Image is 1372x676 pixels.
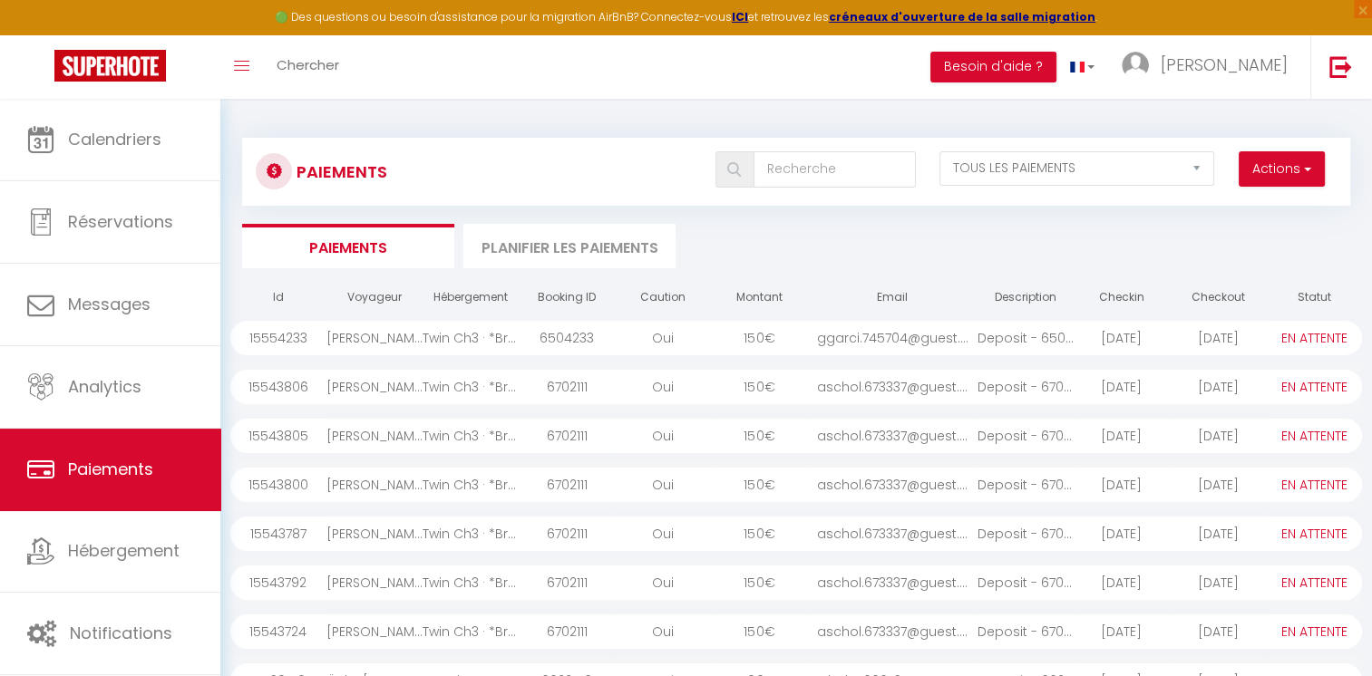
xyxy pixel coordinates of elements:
[519,468,615,502] div: 6702111
[423,282,519,314] th: Hébergement
[978,614,1074,649] div: Deposit - 6702111 - ...
[423,614,519,649] div: Twin Ch3 · *Bretzel Twin*Petite Venise*[GEOGRAPHIC_DATA]*City.C*
[230,468,326,502] div: 15543800
[807,370,977,404] div: aschol.673337@guest....
[930,52,1056,82] button: Besoin d'aide ?
[764,378,774,396] span: €
[326,370,423,404] div: [PERSON_NAME]
[1074,282,1170,314] th: Checkin
[1266,282,1362,314] th: Statut
[230,282,326,314] th: Id
[615,565,711,600] div: Oui
[326,468,423,502] div: [PERSON_NAME]
[1074,321,1170,355] div: [DATE]
[807,468,977,502] div: aschol.673337@guest....
[764,574,774,592] span: €
[764,329,774,347] span: €
[519,614,615,649] div: 6702111
[615,282,711,314] th: Caution
[1074,517,1170,551] div: [DATE]
[519,419,615,453] div: 6702111
[70,622,172,644] span: Notifications
[230,614,326,649] div: 15543724
[764,476,774,494] span: €
[68,375,141,398] span: Analytics
[1170,282,1266,314] th: Checkout
[68,458,153,480] span: Paiements
[326,282,423,314] th: Voyageur
[423,419,519,453] div: Twin Ch3 · *Bretzel Twin*Petite Venise*[GEOGRAPHIC_DATA]*City.C*
[711,419,807,453] div: 150
[1170,419,1266,453] div: [DATE]
[326,614,423,649] div: [PERSON_NAME]
[326,321,423,355] div: [PERSON_NAME]
[754,151,916,188] input: Recherche
[1329,55,1352,78] img: logout
[68,293,151,315] span: Messages
[615,419,711,453] div: Oui
[1170,370,1266,404] div: [DATE]
[1074,614,1170,649] div: [DATE]
[326,565,423,600] div: [PERSON_NAME]
[807,517,977,551] div: aschol.673337@guest....
[297,151,387,192] h3: Paiements
[711,370,807,404] div: 150
[711,321,807,355] div: 150
[978,419,1074,453] div: Deposit - 6702111 - ...
[230,419,326,453] div: 15543805
[978,370,1074,404] div: Deposit - 6702111 - ...
[1161,53,1288,76] span: [PERSON_NAME]
[807,282,977,314] th: Email
[68,539,180,562] span: Hébergement
[807,321,977,355] div: ggarci.745704@guest....
[519,282,615,314] th: Booking ID
[68,128,161,150] span: Calendriers
[15,7,69,62] button: Ouvrir le widget de chat LiveChat
[711,468,807,502] div: 150
[1074,565,1170,600] div: [DATE]
[615,517,711,551] div: Oui
[1170,614,1266,649] div: [DATE]
[1074,419,1170,453] div: [DATE]
[423,321,519,355] div: Twin Ch3 · *Bretzel Twin*Petite Venise*[GEOGRAPHIC_DATA]*City.C*
[1074,468,1170,502] div: [DATE]
[519,517,615,551] div: 6702111
[615,321,711,355] div: Oui
[978,321,1074,355] div: Deposit - 6504233 - ...
[615,370,711,404] div: Oui
[1108,35,1310,99] a: ... [PERSON_NAME]
[732,9,748,24] a: ICI
[711,614,807,649] div: 150
[711,517,807,551] div: 150
[711,565,807,600] div: 150
[423,517,519,551] div: Twin Ch3 · *Bretzel Twin*Petite Venise*[GEOGRAPHIC_DATA]*City.C*
[807,419,977,453] div: aschol.673337@guest....
[230,565,326,600] div: 15543792
[1170,468,1266,502] div: [DATE]
[423,370,519,404] div: Twin Ch3 · *Bretzel Twin*Petite Venise*[GEOGRAPHIC_DATA]*City.C*
[54,50,166,82] img: Super Booking
[615,614,711,649] div: Oui
[1170,321,1266,355] div: [DATE]
[519,370,615,404] div: 6702111
[978,517,1074,551] div: Deposit - 6702111 - ...
[230,517,326,551] div: 15543787
[978,468,1074,502] div: Deposit - 6702111 - ...
[764,623,774,641] span: €
[423,565,519,600] div: Twin Ch3 · *Bretzel Twin*Petite Venise*[GEOGRAPHIC_DATA]*City.C*
[230,370,326,404] div: 15543806
[230,321,326,355] div: 15554233
[326,419,423,453] div: [PERSON_NAME]
[807,614,977,649] div: aschol.673337@guest....
[326,517,423,551] div: [PERSON_NAME]
[978,565,1074,600] div: Deposit - 6702111 - ...
[711,282,807,314] th: Montant
[807,565,977,600] div: aschol.673337@guest....
[68,210,173,233] span: Réservations
[242,224,454,268] li: Paiements
[1122,52,1149,79] img: ...
[463,224,676,268] li: Planifier les paiements
[263,35,353,99] a: Chercher
[1074,370,1170,404] div: [DATE]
